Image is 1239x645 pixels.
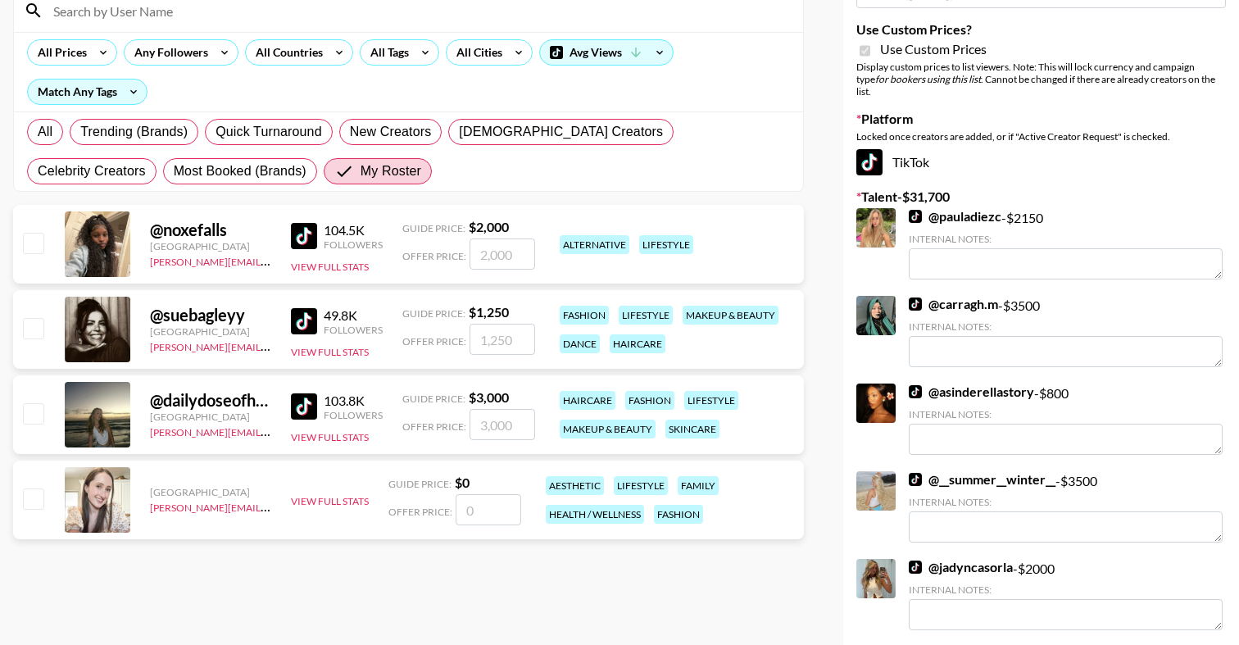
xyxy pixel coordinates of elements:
[469,304,509,320] strong: $ 1,250
[909,320,1223,333] div: Internal Notes:
[38,161,146,181] span: Celebrity Creators
[291,393,317,420] img: TikTok
[909,559,1223,630] div: - $ 2000
[150,390,271,411] div: @ dailydoseofhannahx
[560,306,609,325] div: fashion
[909,233,1223,245] div: Internal Notes:
[38,122,52,142] span: All
[291,261,369,273] button: View Full Stats
[665,420,719,438] div: skincare
[560,235,629,254] div: alternative
[856,21,1226,38] label: Use Custom Prices?
[324,238,383,251] div: Followers
[324,324,383,336] div: Followers
[619,306,673,325] div: lifestyle
[402,420,466,433] span: Offer Price:
[909,561,922,574] img: TikTok
[80,122,188,142] span: Trending (Brands)
[470,409,535,440] input: 3,000
[361,161,421,181] span: My Roster
[856,111,1226,127] label: Platform
[909,559,1013,575] a: @jadyncasorla
[856,149,883,175] img: TikTok
[880,41,987,57] span: Use Custom Prices
[614,476,668,495] div: lifestyle
[150,411,271,423] div: [GEOGRAPHIC_DATA]
[909,210,922,223] img: TikTok
[540,40,673,65] div: Avg Views
[909,584,1223,596] div: Internal Notes:
[560,420,656,438] div: makeup & beauty
[909,208,1223,279] div: - $ 2150
[909,298,922,311] img: TikTok
[291,431,369,443] button: View Full Stats
[402,335,466,347] span: Offer Price:
[909,208,1001,225] a: @pauladiezc
[469,389,509,405] strong: $ 3,000
[388,478,452,490] span: Guide Price:
[150,338,393,353] a: [PERSON_NAME][EMAIL_ADDRESS][DOMAIN_NAME]
[909,408,1223,420] div: Internal Notes:
[388,506,452,518] span: Offer Price:
[909,471,1055,488] a: @__summer__winter__
[856,130,1226,143] div: Locked once creators are added, or if "Active Creator Request" is checked.
[856,61,1226,98] div: Display custom prices to list viewers. Note: This will lock currency and campaign type . Cannot b...
[909,473,922,486] img: TikTok
[909,385,922,398] img: TikTok
[28,79,147,104] div: Match Any Tags
[625,391,674,410] div: fashion
[402,250,466,262] span: Offer Price:
[361,40,412,65] div: All Tags
[456,494,521,525] input: 0
[291,308,317,334] img: TikTok
[402,393,465,405] span: Guide Price:
[447,40,506,65] div: All Cities
[909,496,1223,508] div: Internal Notes:
[216,122,322,142] span: Quick Turnaround
[678,476,719,495] div: family
[560,334,600,353] div: dance
[560,391,615,410] div: haircare
[324,409,383,421] div: Followers
[174,161,306,181] span: Most Booked (Brands)
[150,325,271,338] div: [GEOGRAPHIC_DATA]
[546,505,644,524] div: health / wellness
[324,307,383,324] div: 49.8K
[150,498,393,514] a: [PERSON_NAME][EMAIL_ADDRESS][DOMAIN_NAME]
[909,296,1223,367] div: - $ 3500
[459,122,663,142] span: [DEMOGRAPHIC_DATA] Creators
[470,238,535,270] input: 2,000
[150,486,271,498] div: [GEOGRAPHIC_DATA]
[291,346,369,358] button: View Full Stats
[150,423,393,438] a: [PERSON_NAME][EMAIL_ADDRESS][DOMAIN_NAME]
[291,495,369,507] button: View Full Stats
[654,505,703,524] div: fashion
[455,475,470,490] strong: $ 0
[28,40,90,65] div: All Prices
[246,40,326,65] div: All Countries
[402,222,465,234] span: Guide Price:
[402,307,465,320] span: Guide Price:
[291,223,317,249] img: TikTok
[125,40,211,65] div: Any Followers
[324,222,383,238] div: 104.5K
[684,391,738,410] div: lifestyle
[610,334,665,353] div: haircare
[875,73,981,85] em: for bookers using this list
[350,122,432,142] span: New Creators
[856,189,1226,205] label: Talent - $ 31,700
[150,305,271,325] div: @ suebagleyy
[909,296,998,312] a: @carragh.m
[150,252,393,268] a: [PERSON_NAME][EMAIL_ADDRESS][DOMAIN_NAME]
[324,393,383,409] div: 103.8K
[683,306,778,325] div: makeup & beauty
[470,324,535,355] input: 1,250
[150,240,271,252] div: [GEOGRAPHIC_DATA]
[909,471,1223,543] div: - $ 3500
[909,384,1034,400] a: @asinderellastory
[546,476,604,495] div: aesthetic
[150,220,271,240] div: @ noxefalls
[639,235,693,254] div: lifestyle
[909,384,1223,455] div: - $ 800
[469,219,509,234] strong: $ 2,000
